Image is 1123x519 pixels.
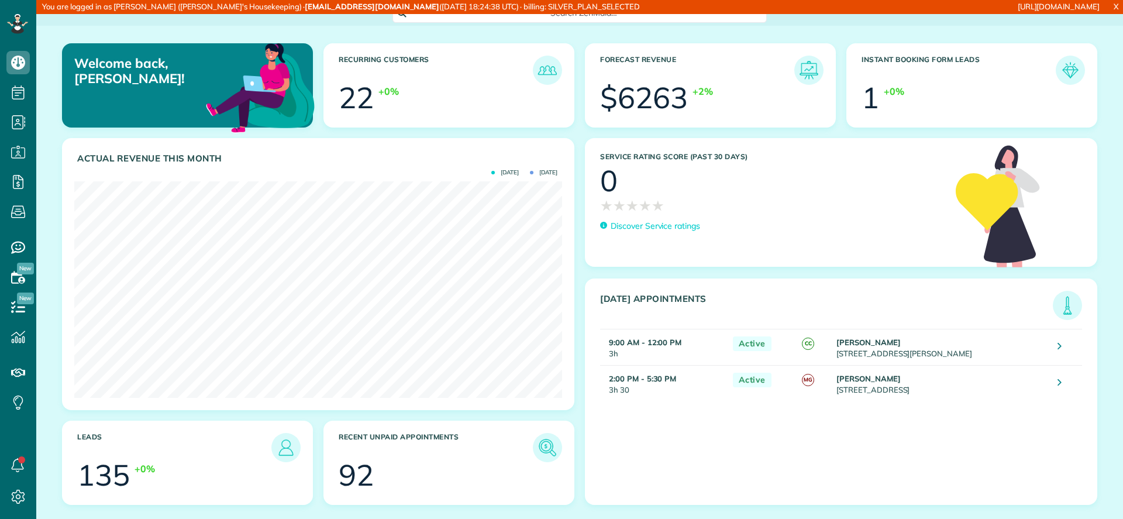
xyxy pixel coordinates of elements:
[204,30,317,143] img: dashboard_welcome-42a62b7d889689a78055ac9021e634bf52bae3f8056760290aed330b23ab8690.png
[339,433,533,462] h3: Recent unpaid appointments
[600,294,1053,320] h3: [DATE] Appointments
[833,329,1049,366] td: [STREET_ADDRESS][PERSON_NAME]
[17,293,34,304] span: New
[600,153,944,161] h3: Service Rating score (past 30 days)
[74,56,233,87] p: Welcome back, [PERSON_NAME]!
[536,59,559,82] img: icon_recurring_customers-cf858462ba22bcd05b5a5880d41d6543d210077de5bb9ebc9590e49fd87d84ed.png
[797,59,821,82] img: icon_forecast_revenue-8c13a41c7ed35a8dcfafea3cbb826a0462acb37728057bba2d056411b612bbbe.png
[639,195,652,216] span: ★
[1018,2,1100,11] a: [URL][DOMAIN_NAME]
[609,374,676,383] strong: 2:00 PM - 5:30 PM
[1059,59,1082,82] img: icon_form_leads-04211a6a04a5b2264e4ee56bc0799ec3eb69b7e499cbb523a139df1d13a81ae0.png
[17,263,34,274] span: New
[77,460,130,490] div: 135
[862,83,879,112] div: 1
[862,56,1056,85] h3: Instant Booking Form Leads
[652,195,664,216] span: ★
[77,153,562,164] h3: Actual Revenue this month
[378,85,399,98] div: +0%
[613,195,626,216] span: ★
[836,338,901,347] strong: [PERSON_NAME]
[733,373,771,387] span: Active
[600,195,613,216] span: ★
[339,83,374,112] div: 22
[802,374,814,386] span: MG
[609,338,681,347] strong: 9:00 AM - 12:00 PM
[733,336,771,351] span: Active
[600,56,794,85] h3: Forecast Revenue
[600,83,688,112] div: $6263
[884,85,904,98] div: +0%
[693,85,713,98] div: +2%
[305,2,439,11] strong: [EMAIL_ADDRESS][DOMAIN_NAME]
[833,366,1049,402] td: [STREET_ADDRESS]
[491,170,519,176] span: [DATE]
[611,220,700,232] p: Discover Service ratings
[600,366,727,402] td: 3h 30
[836,374,901,383] strong: [PERSON_NAME]
[536,436,559,459] img: icon_unpaid_appointments-47b8ce3997adf2238b356f14209ab4cced10bd1f174958f3ca8f1d0dd7fffeee.png
[802,338,814,350] span: CC
[135,462,155,476] div: +0%
[339,460,374,490] div: 92
[600,329,727,366] td: 3h
[274,436,298,459] img: icon_leads-1bed01f49abd5b7fead27621c3d59655bb73ed531f8eeb49469d10e621d6b896.png
[530,170,557,176] span: [DATE]
[626,195,639,216] span: ★
[600,220,700,232] a: Discover Service ratings
[339,56,533,85] h3: Recurring Customers
[600,166,618,195] div: 0
[1056,294,1079,317] img: icon_todays_appointments-901f7ab196bb0bea1936b74009e4eb5ffbc2d2711fa7634e0d609ed5ef32b18b.png
[77,433,271,462] h3: Leads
